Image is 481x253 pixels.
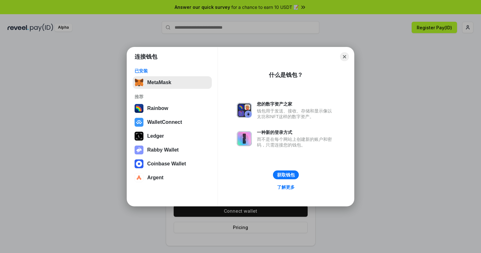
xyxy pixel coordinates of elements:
button: 获取钱包 [273,170,299,179]
div: 钱包用于发送、接收、存储和显示像以太坊和NFT这样的数字资产。 [257,108,335,119]
div: Coinbase Wallet [147,161,186,167]
button: Coinbase Wallet [133,158,212,170]
button: MetaMask [133,76,212,89]
img: svg+xml,%3Csvg%20xmlns%3D%22http%3A%2F%2Fwww.w3.org%2F2000%2Fsvg%22%20fill%3D%22none%22%20viewBox... [135,146,143,154]
button: Rabby Wallet [133,144,212,156]
button: Rainbow [133,102,212,115]
img: svg+xml,%3Csvg%20width%3D%22120%22%20height%3D%22120%22%20viewBox%3D%220%200%20120%20120%22%20fil... [135,104,143,113]
div: 而不是在每个网站上创建新的账户和密码，只需连接您的钱包。 [257,136,335,148]
div: WalletConnect [147,119,182,125]
div: MetaMask [147,80,171,85]
div: 了解更多 [277,184,295,190]
img: svg+xml,%3Csvg%20xmlns%3D%22http%3A%2F%2Fwww.w3.org%2F2000%2Fsvg%22%20fill%3D%22none%22%20viewBox... [237,103,252,118]
div: 什么是钱包？ [269,71,303,79]
div: 推荐 [135,94,210,100]
button: Argent [133,171,212,184]
button: WalletConnect [133,116,212,129]
img: svg+xml,%3Csvg%20xmlns%3D%22http%3A%2F%2Fwww.w3.org%2F2000%2Fsvg%22%20width%3D%2228%22%20height%3... [135,132,143,141]
h1: 连接钱包 [135,53,157,60]
div: 获取钱包 [277,172,295,178]
a: 了解更多 [273,183,298,191]
div: Argent [147,175,164,181]
div: Rainbow [147,106,168,111]
div: 已安装 [135,68,210,74]
div: 您的数字资产之家 [257,101,335,107]
button: Close [340,52,349,61]
img: svg+xml,%3Csvg%20xmlns%3D%22http%3A%2F%2Fwww.w3.org%2F2000%2Fsvg%22%20fill%3D%22none%22%20viewBox... [237,131,252,146]
div: 一种新的登录方式 [257,129,335,135]
img: svg+xml,%3Csvg%20fill%3D%22none%22%20height%3D%2233%22%20viewBox%3D%220%200%2035%2033%22%20width%... [135,78,143,87]
img: svg+xml,%3Csvg%20width%3D%2228%22%20height%3D%2228%22%20viewBox%3D%220%200%2028%2028%22%20fill%3D... [135,118,143,127]
img: svg+xml,%3Csvg%20width%3D%2228%22%20height%3D%2228%22%20viewBox%3D%220%200%2028%2028%22%20fill%3D... [135,159,143,168]
div: Rabby Wallet [147,147,179,153]
div: Ledger [147,133,164,139]
img: svg+xml,%3Csvg%20width%3D%2228%22%20height%3D%2228%22%20viewBox%3D%220%200%2028%2028%22%20fill%3D... [135,173,143,182]
button: Ledger [133,130,212,142]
